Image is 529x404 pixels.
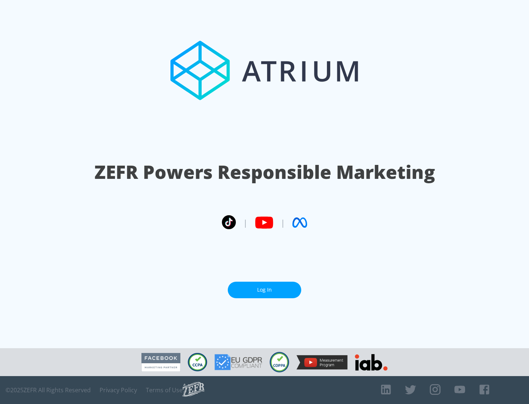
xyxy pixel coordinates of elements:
a: Log In [228,282,301,298]
img: GDPR Compliant [215,354,262,370]
img: COPPA Compliant [270,352,289,372]
img: CCPA Compliant [188,353,207,371]
span: © 2025 ZEFR All Rights Reserved [6,386,91,394]
span: | [243,217,248,228]
a: Privacy Policy [100,386,137,394]
a: Terms of Use [146,386,183,394]
img: IAB [355,354,388,371]
span: | [281,217,285,228]
img: YouTube Measurement Program [296,355,348,369]
h1: ZEFR Powers Responsible Marketing [94,159,435,185]
img: Facebook Marketing Partner [141,353,180,372]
